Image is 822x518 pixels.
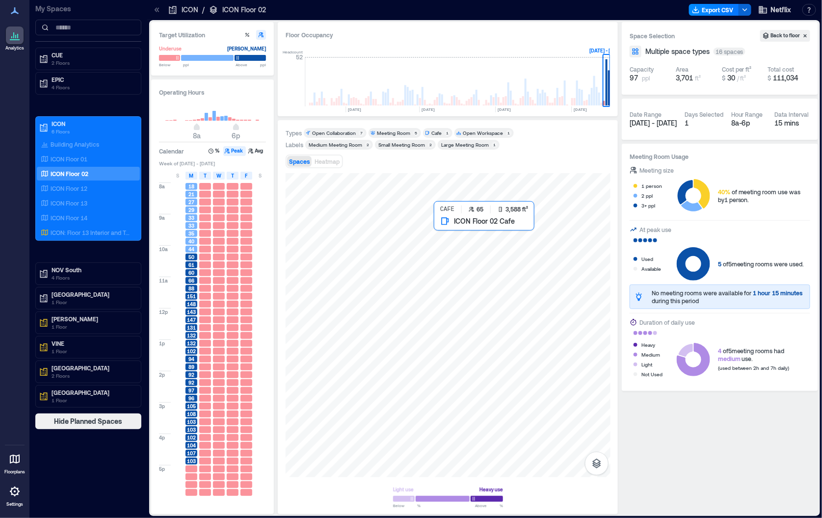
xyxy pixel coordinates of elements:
[159,403,165,410] span: 3p
[645,47,710,56] span: Multiple space types
[247,146,266,156] button: Avg
[188,238,194,245] span: 40
[207,146,222,156] button: %
[768,75,771,81] span: $
[6,501,23,507] p: Settings
[188,277,194,284] span: 66
[159,466,165,472] span: 5p
[222,5,266,15] p: ICON Floor 02
[52,396,134,404] p: 1 Floor
[630,152,810,161] h3: Meeting Room Usage
[641,201,655,210] div: 3+ ppl
[718,188,730,195] span: 40%
[188,246,194,253] span: 44
[159,30,266,40] h3: Target Utilization
[188,363,194,370] span: 89
[641,181,662,191] div: 1 person
[431,129,442,136] div: Cafe
[52,274,134,282] p: 4 Floors
[51,214,87,222] p: ICON Floor 14
[52,83,134,91] p: 4 Floors
[188,395,194,402] span: 96
[775,110,809,118] div: Data Interval
[641,254,653,264] div: Used
[475,503,503,509] span: Above %
[187,411,196,417] span: 108
[286,30,610,40] div: Floor Occupancy
[718,260,721,267] span: 5
[159,340,165,347] span: 1p
[52,266,134,274] p: NOV South
[428,142,434,148] div: 2
[259,172,262,180] span: S
[630,119,677,127] span: [DATE] - [DATE]
[771,5,792,15] span: Netflix
[718,365,790,371] span: (used between 2h and 7h daily)
[718,355,741,362] span: medium
[187,309,196,315] span: 143
[309,141,362,148] div: Medium Meeting Room
[51,199,87,207] p: ICON Floor 13
[232,131,240,140] span: 6p
[727,74,735,82] span: 30
[52,388,134,396] p: [GEOGRAPHIC_DATA]
[642,74,650,82] span: ppl
[176,172,179,180] span: S
[52,347,134,355] p: 1 Floor
[188,183,194,190] span: 18
[4,469,25,475] p: Floorplans
[492,142,498,148] div: 1
[718,347,721,354] span: 4
[685,110,723,118] div: Days Selected
[51,140,99,148] p: Building Analytics
[574,107,587,112] text: [DATE]
[188,269,194,276] span: 60
[188,261,194,268] span: 61
[393,503,421,509] span: Below %
[768,65,795,73] div: Total cost
[479,485,503,494] div: Heavy use
[51,170,88,178] p: ICON Floor 02
[187,418,196,425] span: 103
[188,285,194,292] span: 88
[193,131,201,140] span: 8a
[287,156,312,167] button: Spaces
[685,118,723,128] div: 1
[286,141,303,149] div: Labels
[753,289,803,296] span: 1 hour 15 minutes
[223,146,246,156] button: Peak
[498,107,511,112] text: [DATE]
[202,5,205,15] p: /
[35,4,141,14] p: My Spaces
[54,416,123,426] span: Hide Planned Spaces
[188,387,194,394] span: 97
[286,129,302,137] div: Types
[52,339,134,347] p: VINE
[441,141,489,148] div: Large Meeting Room
[188,191,194,198] span: 21
[188,254,194,260] span: 50
[393,485,414,494] div: Light use
[312,129,356,136] div: Open Collaboration
[630,65,654,73] div: Capacity
[159,62,189,68] span: Below ppl
[231,172,234,180] span: T
[159,371,165,378] span: 2p
[718,260,804,268] div: of 5 meeting rooms were used.
[652,289,806,305] div: No meeting rooms were available for during this period
[52,120,134,128] p: ICON
[773,74,799,82] span: 111,034
[289,158,310,165] span: Spaces
[377,129,410,136] div: Meeting Room
[641,340,655,350] div: Heavy
[714,48,745,55] div: 16 spaces
[722,65,752,73] div: Cost per ft²
[413,130,419,136] div: 5
[52,290,134,298] p: [GEOGRAPHIC_DATA]
[676,65,689,73] div: Area
[159,277,168,284] span: 11a
[187,293,196,300] span: 151
[639,225,671,234] div: At peak use
[187,332,196,339] span: 132
[52,298,134,306] p: 1 Floor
